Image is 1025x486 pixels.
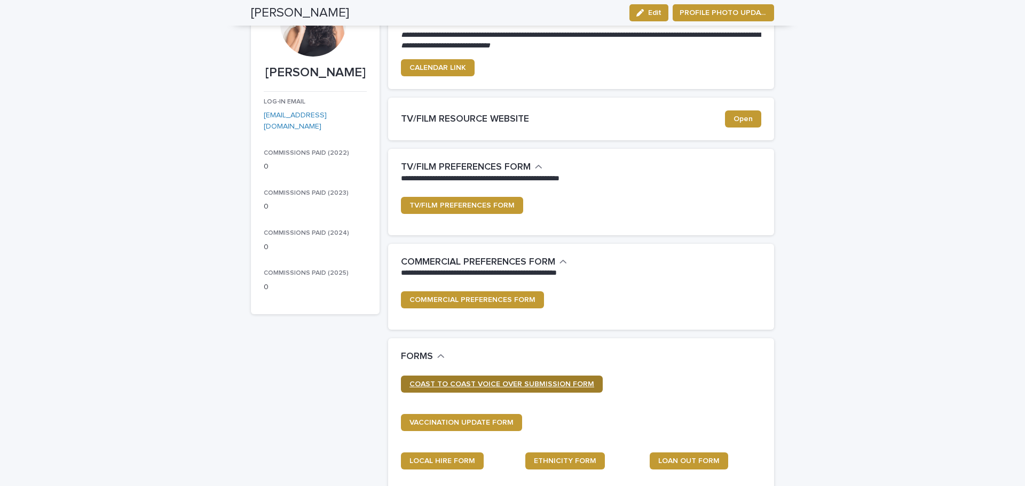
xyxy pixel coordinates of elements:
a: COMMERCIAL PREFERENCES FORM [401,291,544,308]
span: COMMERCIAL PREFERENCES FORM [409,296,535,304]
a: COAST TO COAST VOICE OVER SUBMISSION FORM [401,376,603,393]
h2: [PERSON_NAME] [251,5,349,21]
a: VACCINATION UPDATE FORM [401,414,522,431]
button: Edit [629,4,668,21]
p: [PERSON_NAME] [264,65,367,81]
button: TV/FILM PREFERENCES FORM [401,162,542,173]
span: COMMISSIONS PAID (2024) [264,230,349,236]
button: FORMS [401,351,445,363]
a: ETHNICITY FORM [525,452,605,469]
span: LOAN OUT FORM [658,457,720,465]
a: Open [725,110,761,128]
span: PROFILE PHOTO UPDATE [680,7,767,18]
a: TV/FILM PREFERENCES FORM [401,197,523,214]
span: TV/FILM PREFERENCES FORM [409,202,515,209]
button: PROFILE PHOTO UPDATE [673,4,774,21]
h2: TV/FILM RESOURCE WEBSITE [401,114,725,125]
h2: TV/FILM PREFERENCES FORM [401,162,531,173]
span: COMMISSIONS PAID (2022) [264,150,349,156]
p: 0 [264,242,367,253]
span: VACCINATION UPDATE FORM [409,419,514,426]
span: Edit [648,9,661,17]
a: LOCAL HIRE FORM [401,452,484,469]
p: 0 [264,201,367,212]
span: COAST TO COAST VOICE OVER SUBMISSION FORM [409,380,594,388]
a: LOAN OUT FORM [650,452,728,469]
h2: FORMS [401,351,433,363]
h2: COMMERCIAL PREFERENCES FORM [401,257,555,268]
span: LOG-IN EMAIL [264,99,305,105]
p: 0 [264,282,367,293]
span: CALENDAR LINK [409,64,466,71]
p: 0 [264,161,367,172]
span: Open [734,115,753,123]
span: COMMISSIONS PAID (2023) [264,190,349,196]
a: [EMAIL_ADDRESS][DOMAIN_NAME] [264,111,327,130]
a: CALENDAR LINK [401,59,475,76]
button: COMMERCIAL PREFERENCES FORM [401,257,567,268]
span: ETHNICITY FORM [534,457,596,465]
span: COMMISSIONS PAID (2025) [264,270,349,276]
span: LOCAL HIRE FORM [409,457,475,465]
